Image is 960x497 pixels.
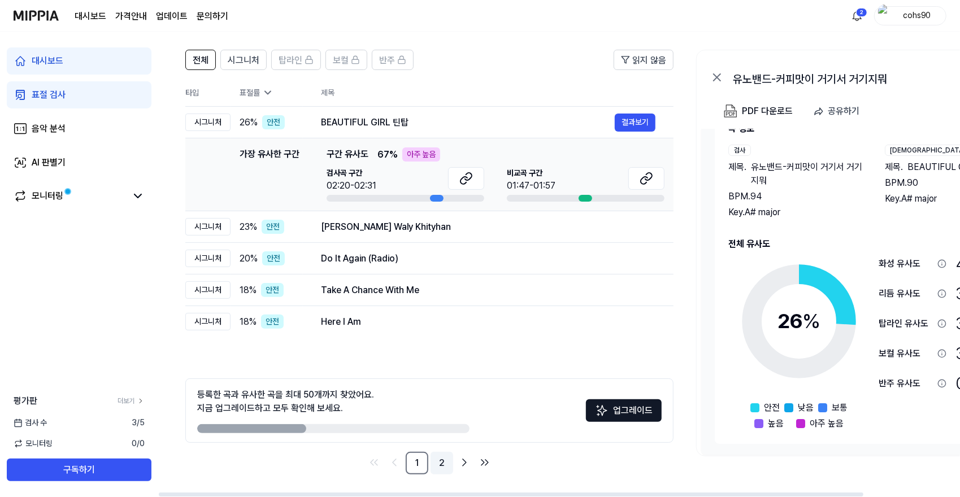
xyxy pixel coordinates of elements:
a: 2 [431,452,453,474]
button: 알림2 [848,7,866,25]
div: 안전 [261,315,284,329]
a: AI 판별기 [7,149,151,176]
span: 반주 [379,54,395,67]
div: BEAUTIFUL GIRL 틴탑 [321,116,615,129]
a: Go to previous page [385,454,403,472]
div: 시그니처 [185,313,231,330]
div: 02:20-02:31 [327,179,376,193]
button: 업그레이드 [586,399,662,422]
a: 모니터링 [14,189,127,203]
div: 유노밴드-커피맛이 거기서 거기지뭐 [733,71,959,84]
div: [PERSON_NAME] Waly Khityhan [321,220,655,234]
span: 검사곡 구간 [327,167,376,179]
div: 등록한 곡과 유사한 곡을 최대 50개까지 찾았어요. 지금 업그레이드하고 모두 확인해 보세요. [197,388,374,415]
button: 보컬 [325,50,367,70]
span: 전체 [193,54,208,67]
a: 문의하기 [197,10,228,23]
span: 모니터링 [14,438,53,450]
div: 공유하기 [828,104,859,119]
a: 더보기 [118,396,145,406]
div: 표절률 [240,87,303,99]
div: 01:47-01:57 [507,179,555,193]
a: 대시보드 [7,47,151,75]
nav: pagination [185,452,674,474]
img: 알림 [850,9,864,23]
div: Here I Am [321,315,655,329]
button: PDF 다운로드 [722,100,795,123]
span: 18 % [240,284,257,297]
div: 시그니처 [185,281,231,299]
div: 시그니처 [185,114,231,131]
div: cohs90 [895,9,939,21]
div: AI 판별기 [32,156,66,169]
button: 전체 [185,50,216,70]
div: 안전 [262,251,285,265]
a: Go to first page [365,454,383,472]
div: 26 [777,306,820,337]
div: 탑라인 유사도 [879,317,933,330]
button: 구독하기 [7,459,151,481]
button: 읽지 않음 [614,50,674,70]
button: 공유하기 [809,100,868,123]
div: 모니터링 [32,189,63,203]
div: 표절 검사 [32,88,66,102]
div: 보컬 유사도 [879,347,933,360]
div: PDF 다운로드 [742,104,793,119]
a: 1 [406,452,428,474]
div: 2 [856,8,867,17]
div: 음악 분석 [32,122,66,136]
span: 0 / 0 [132,438,145,450]
span: 탑라인 [279,54,302,67]
button: profilecohs90 [874,6,946,25]
th: 타입 [185,79,231,107]
span: 비교곡 구간 [507,167,555,179]
span: 시그니처 [228,54,259,67]
a: 표절 검사 [7,81,151,108]
span: 26 % [240,116,258,129]
button: 시그니처 [220,50,267,70]
div: 시그니처 [185,250,231,267]
span: 낮음 [798,401,814,415]
a: 대시보드 [75,10,106,23]
span: 67 % [377,148,398,162]
div: 가장 유사한 구간 [240,147,299,202]
button: 결과보기 [615,114,655,132]
div: 안전 [262,220,284,234]
span: 유노밴드-커피맛이 거기서 거기지뭐 [751,160,862,188]
div: Key. A# major [728,206,862,219]
div: 아주 높음 [402,147,440,162]
a: Go to next page [455,454,474,472]
span: 검사 수 [14,417,47,429]
div: 검사 [728,145,751,156]
span: 제목 . [885,160,903,174]
span: 보컬 [333,54,349,67]
span: 읽지 않음 [632,54,666,67]
span: 20 % [240,252,258,265]
a: 음악 분석 [7,115,151,142]
div: Take A Chance With Me [321,284,655,297]
a: 가격안내 [115,10,147,23]
th: 제목 [321,79,674,106]
div: BPM. 94 [728,190,862,203]
div: 안전 [261,283,284,297]
img: Sparkles [595,404,609,417]
span: 제목 . [728,160,746,188]
span: 18 % [240,315,257,329]
div: 화성 유사도 [879,257,933,271]
div: 안전 [262,115,285,129]
span: 보통 [832,401,848,415]
button: 반주 [372,50,414,70]
div: 대시보드 [32,54,63,68]
div: Do It Again (Radio) [321,252,655,265]
a: Sparkles업그레이드 [586,409,662,420]
div: 반주 유사도 [879,377,933,390]
button: 탑라인 [271,50,321,70]
span: 안전 [764,401,780,415]
span: 구간 유사도 [327,147,368,162]
span: 3 / 5 [132,417,145,429]
img: profile [878,5,892,27]
div: 시그니처 [185,218,231,236]
span: 23 % [240,220,257,234]
span: 아주 높음 [810,417,844,430]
